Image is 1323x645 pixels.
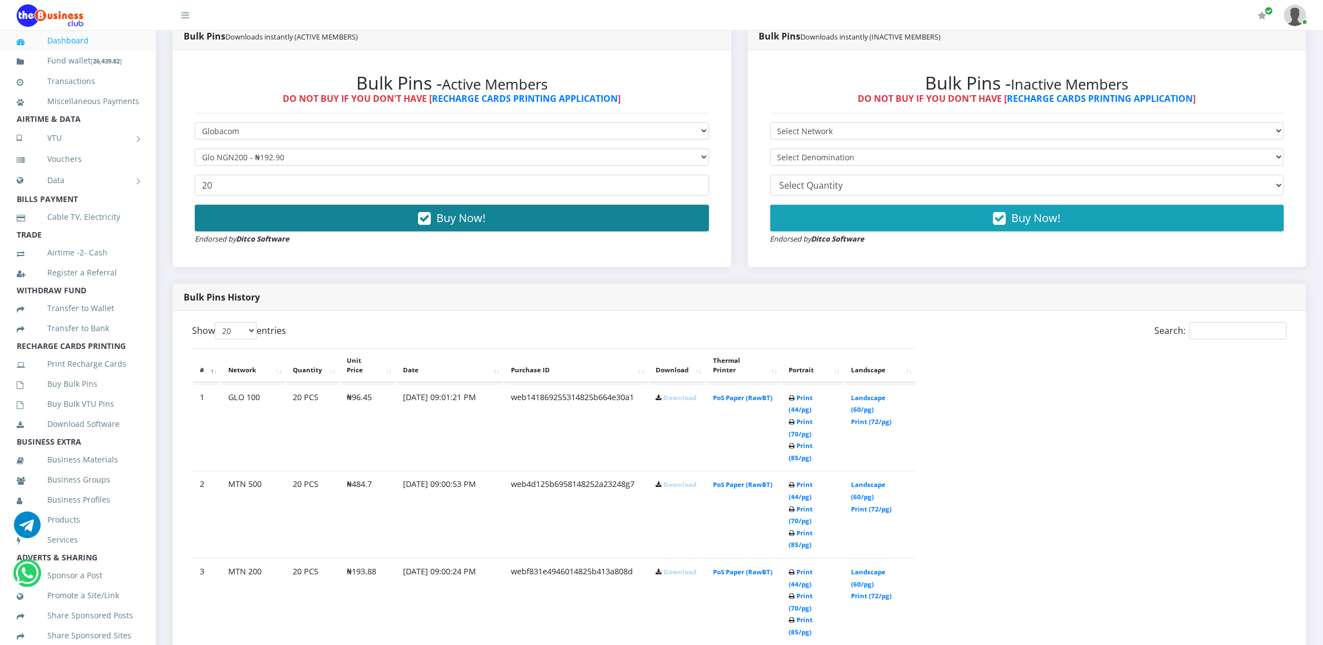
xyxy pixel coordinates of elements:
a: Print (70/pg) [789,417,813,438]
strong: Bulk Pins [759,30,941,42]
th: Portrait: activate to sort column ascending [782,348,843,383]
a: Print (70/pg) [789,505,813,525]
a: Print (44/pg) [789,393,813,414]
a: Vouchers [17,146,139,172]
th: #: activate to sort column descending [193,348,220,383]
a: Download [663,393,696,402]
a: Products [17,507,139,533]
a: PoS Paper (RawBT) [713,393,773,402]
a: Chat for support [16,568,38,587]
a: Transfer to Bank [17,316,139,341]
b: 26,439.82 [93,57,120,65]
th: Unit Price: activate to sort column ascending [340,348,395,383]
td: 20 PCS [286,558,339,644]
a: Print (72/pg) [851,417,892,426]
a: RECHARGE CARDS PRINTING APPLICATION [432,92,618,105]
a: Services [17,527,139,553]
a: Business Profiles [17,487,139,513]
td: MTN 200 [222,558,285,644]
th: Download: activate to sort column ascending [649,348,705,383]
a: PoS Paper (RawBT) [713,480,773,489]
a: Sponsor a Post [17,563,139,588]
td: 2 [193,471,220,557]
td: web141869255314825b664e30a1 [504,384,648,470]
th: Quantity: activate to sort column ascending [286,348,339,383]
td: 1 [193,384,220,470]
td: ₦484.7 [340,471,395,557]
strong: Bulk Pins [184,30,358,42]
a: Landscape (60/pg) [851,568,886,588]
a: Buy Bulk Pins [17,371,139,397]
small: Endorsed by [770,234,865,244]
a: RECHARGE CARDS PRINTING APPLICATION [1007,92,1193,105]
span: Buy Now! [436,210,485,225]
th: Landscape: activate to sort column ascending [844,348,916,383]
small: Downloads instantly (INACTIVE MEMBERS) [801,32,941,42]
label: Show entries [192,322,286,339]
td: [DATE] 09:00:53 PM [396,471,503,557]
a: Print Recharge Cards [17,351,139,377]
td: 20 PCS [286,384,339,470]
td: [DATE] 09:01:21 PM [396,384,503,470]
input: Search: [1189,322,1287,339]
strong: Ditco Software [811,234,865,244]
td: ₦96.45 [340,384,395,470]
i: Renew/Upgrade Subscription [1258,11,1266,20]
a: Download [663,568,696,576]
td: web4d125b6958148252a23248g7 [504,471,648,557]
a: Print (70/pg) [789,592,813,612]
a: Buy Bulk VTU Pins [17,391,139,417]
td: [DATE] 09:00:24 PM [396,558,503,644]
a: VTU [17,124,139,152]
small: Inactive Members [1011,75,1129,94]
a: Dashboard [17,28,139,53]
a: Register a Referral [17,260,139,285]
a: Promote a Site/Link [17,583,139,608]
a: Print (44/pg) [789,568,813,588]
a: Chat for support [14,520,41,538]
th: Thermal Printer: activate to sort column ascending [706,348,781,383]
a: Cable TV, Electricity [17,204,139,230]
a: Print (85/pg) [789,529,813,549]
img: Logo [17,4,83,27]
button: Buy Now! [770,205,1285,232]
td: 20 PCS [286,471,339,557]
button: Buy Now! [195,205,709,232]
td: GLO 100 [222,384,285,470]
a: Landscape (60/pg) [851,480,886,501]
a: Business Groups [17,467,139,493]
a: Download [663,480,696,489]
a: Airtime -2- Cash [17,240,139,265]
small: Active Members [442,75,548,94]
th: Purchase ID: activate to sort column ascending [504,348,648,383]
a: Transfer to Wallet [17,296,139,321]
td: MTN 500 [222,471,285,557]
a: Print (44/pg) [789,480,813,501]
select: Showentries [215,322,257,339]
small: Endorsed by [195,234,289,244]
a: Landscape (60/pg) [851,393,886,414]
strong: Bulk Pins History [184,291,260,303]
small: Downloads instantly (ACTIVE MEMBERS) [225,32,358,42]
a: Business Materials [17,447,139,472]
a: PoS Paper (RawBT) [713,568,773,576]
a: Download Software [17,411,139,437]
label: Search: [1154,322,1287,339]
span: Buy Now! [1012,210,1061,225]
strong: DO NOT BUY IF YOU DON'T HAVE [ ] [283,92,621,105]
th: Date: activate to sort column ascending [396,348,503,383]
a: Print (85/pg) [789,441,813,462]
a: Share Sponsored Posts [17,603,139,628]
a: Print (72/pg) [851,592,892,600]
a: Print (72/pg) [851,505,892,513]
td: ₦193.88 [340,558,395,644]
a: Transactions [17,68,139,94]
span: Renew/Upgrade Subscription [1265,7,1273,15]
strong: Ditco Software [236,234,289,244]
strong: DO NOT BUY IF YOU DON'T HAVE [ ] [858,92,1196,105]
h2: Bulk Pins - [770,72,1285,93]
h2: Bulk Pins - [195,72,709,93]
a: Print (85/pg) [789,616,813,636]
th: Network: activate to sort column ascending [222,348,285,383]
a: Data [17,166,139,194]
